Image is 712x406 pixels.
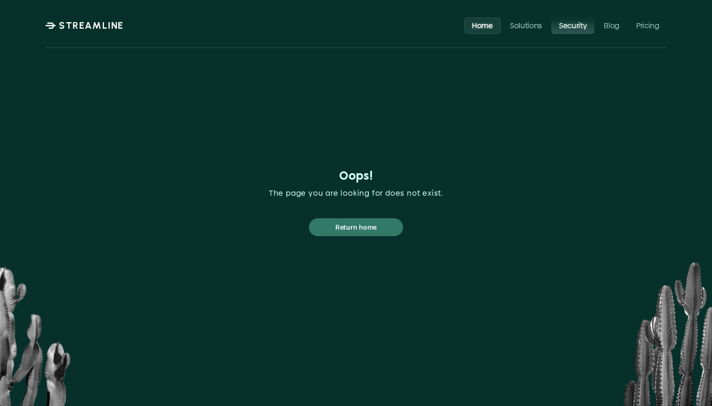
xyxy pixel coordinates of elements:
[70,188,642,199] p: The page you are looking for does not exist.
[597,17,627,33] a: Blog
[335,221,377,233] p: Return home
[59,20,124,31] p: STREAMLINE
[604,21,620,30] p: Blog
[70,170,642,183] h1: Oops!
[551,17,594,33] a: Security
[559,21,587,30] p: Security
[636,21,659,30] p: Pricing
[510,21,542,30] p: Solutions
[629,17,667,33] a: Pricing
[309,218,403,236] a: Return home
[464,17,501,33] a: Home
[45,20,124,31] a: STREAMLINE
[472,21,493,30] p: Home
